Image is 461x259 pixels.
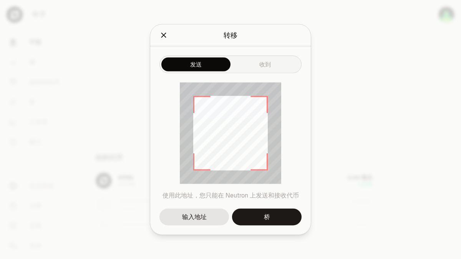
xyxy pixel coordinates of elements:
a: 桥 [232,209,302,226]
font: 发送 [190,60,202,68]
font: 转移 [224,31,237,40]
button: 输入地址 [159,209,229,226]
button: 关闭 [159,30,168,41]
font: 输入地址 [182,213,207,221]
font: 使用此地址，您只能在 Neutron 上发送和接收代币 [163,191,299,199]
font: 桥 [264,213,270,221]
font: 收到 [259,60,271,68]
